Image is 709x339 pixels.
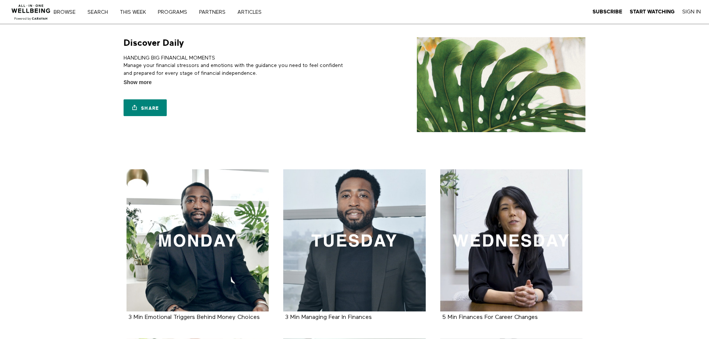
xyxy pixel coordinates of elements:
a: PARTNERS [197,10,233,15]
a: ARTICLES [235,10,269,15]
nav: Primary [59,8,277,16]
h1: Discover Daily [124,37,184,49]
p: HANDLING BIG FINANCIAL MOMENTS Manage your financial stressors and emotions with the guidance you... [124,54,352,77]
a: Search [85,10,116,15]
a: THIS WEEK [117,10,154,15]
strong: 3 Min Managing Fear In Finances [285,314,372,320]
a: Browse [51,10,83,15]
a: 5 Min Finances For Career Changes [440,169,583,312]
a: Sign In [682,9,701,15]
a: 3 Min Emotional Triggers Behind Money Choices [128,314,260,320]
a: Start Watching [630,9,675,15]
strong: 5 Min Finances For Career Changes [442,314,538,320]
a: 3 Min Emotional Triggers Behind Money Choices [127,169,269,312]
a: 5 Min Finances For Career Changes [442,314,538,320]
span: Show more [124,79,151,86]
a: Subscribe [593,9,622,15]
a: PROGRAMS [155,10,195,15]
a: 3 Min Managing Fear In Finances [285,314,372,320]
img: Discover Daily [417,37,585,132]
a: Share [124,99,167,116]
a: 3 Min Managing Fear In Finances [283,169,426,312]
strong: 3 Min Emotional Triggers Behind Money Choices [128,314,260,320]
